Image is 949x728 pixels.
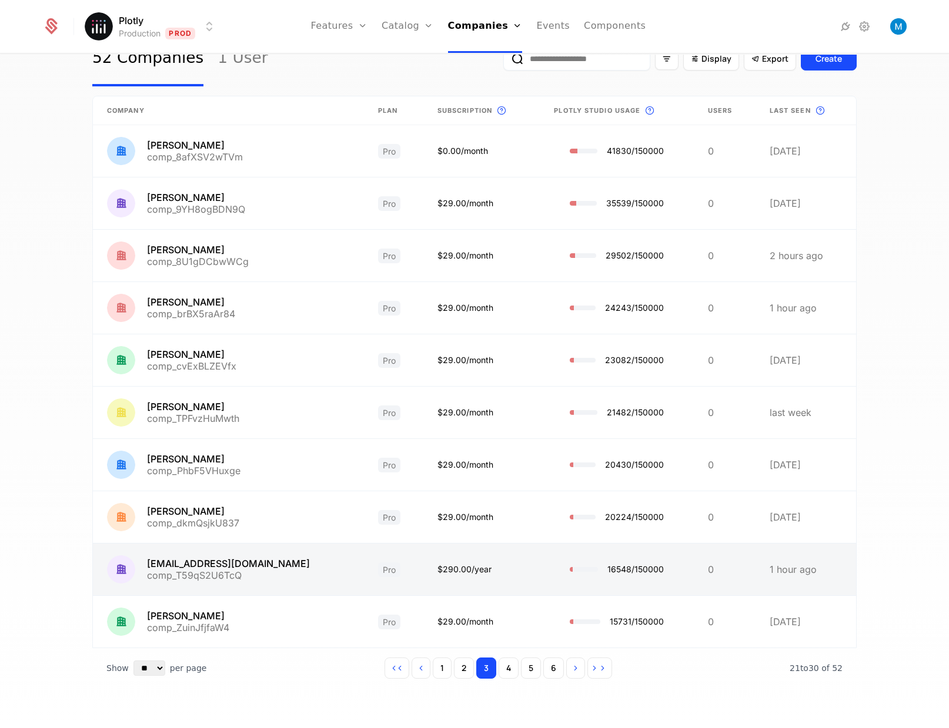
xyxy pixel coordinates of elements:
[165,28,195,39] span: Prod
[92,648,857,688] div: Table pagination
[744,47,796,71] button: Export
[701,53,731,65] span: Display
[364,96,423,125] th: Plan
[762,53,788,65] span: Export
[92,31,203,86] a: 52 Companies
[218,31,268,86] a: 1 User
[554,106,640,116] span: Plotly Studio usage
[385,657,612,679] div: Page navigation
[93,96,364,125] th: Company
[499,657,519,679] button: Go to page 4
[890,18,907,35] img: Matthew Brown
[476,657,496,679] button: Go to page 3
[655,48,679,70] button: Filter options
[437,106,492,116] span: Subscription
[433,657,452,679] button: Go to page 1
[88,14,216,39] button: Select environment
[816,53,842,65] div: Create
[770,106,811,116] span: Last seen
[890,18,907,35] button: Open user button
[133,660,165,676] select: Select page size
[119,14,143,28] span: Plotly
[566,657,585,679] button: Go to next page
[412,657,430,679] button: Go to previous page
[385,657,409,679] button: Go to first page
[106,662,129,674] span: Show
[454,657,474,679] button: Go to page 2
[790,663,843,673] span: 52
[119,28,161,39] div: Production
[521,657,541,679] button: Go to page 5
[790,663,832,673] span: 21 to 30 of
[694,96,756,125] th: Users
[170,662,207,674] span: per page
[838,19,853,33] a: Integrations
[85,12,113,41] img: Plotly
[587,657,612,679] button: Go to last page
[543,657,564,679] button: Go to page 6
[857,19,871,33] a: Settings
[683,47,739,71] button: Display
[801,47,857,71] button: Create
